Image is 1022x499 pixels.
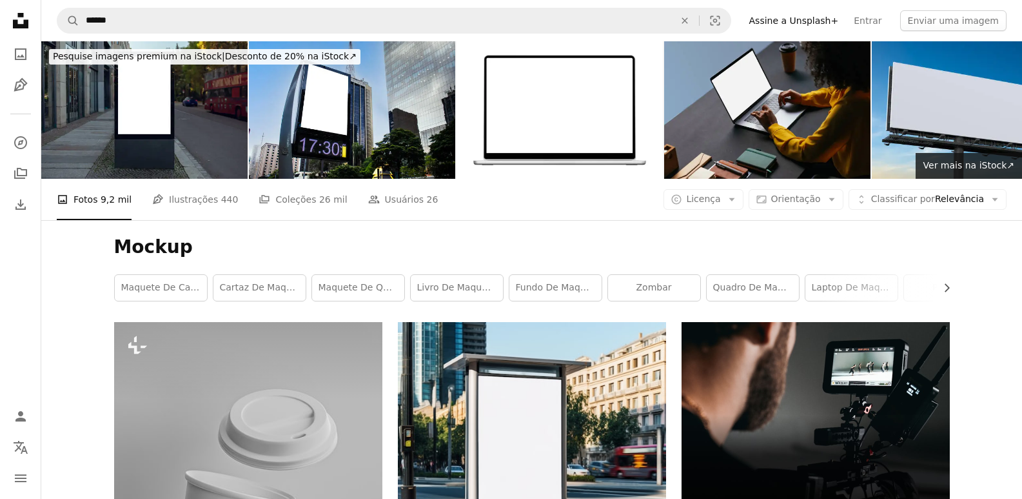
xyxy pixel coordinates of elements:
[8,161,34,187] a: Coleções
[8,434,34,460] button: Idioma
[916,153,1022,179] a: Ver mais na iStock↗
[249,41,455,179] img: Mock Up em branco da Billboard na cidade de São Paulo. Use esta maquete do dia da foto para o seu...
[805,275,898,301] a: laptop de maquete
[41,41,368,72] a: Pesquise imagens premium na iStock|Desconto de 20% na iStock↗
[53,51,225,61] span: Pesquise imagens premium na iStock |
[686,194,720,204] span: Licença
[749,189,843,210] button: Orientação
[115,275,207,301] a: maquete de camiseta
[213,275,306,301] a: cartaz de maquete
[608,275,700,301] a: zombar
[319,192,348,207] span: 26 mil
[742,10,847,31] a: Assine a Unsplash+
[871,194,935,204] span: Classificar por
[152,179,238,220] a: Ilustrações 440
[904,275,996,301] a: produto
[8,130,34,156] a: Explorar
[700,8,731,33] button: Pesquisa visual
[509,275,602,301] a: fundo de maquete
[663,189,743,210] button: Licença
[671,8,699,33] button: Limpar
[312,275,404,301] a: maquete de quadro
[427,192,438,207] span: 26
[923,160,1014,170] span: Ver mais na iStock ↗
[8,192,34,218] a: Histórico de downloads
[871,193,984,206] span: Relevância
[457,41,663,179] img: Laptop Mockup with a white screen isolated on a white background, a High-quality Studio shot
[900,10,1007,31] button: Enviar uma imagem
[664,41,870,179] img: Jovem mulher trabalhando no laptop com tela em branco no escritório moderno
[8,403,34,429] a: Entrar / Cadastrar-se
[368,179,438,220] a: Usuários 26
[846,10,889,31] a: Entrar
[935,275,950,301] button: rolar lista para a direita
[8,72,34,98] a: Ilustrações
[57,8,731,34] form: Pesquise conteúdo visual em todo o site
[8,465,34,491] button: Menu
[49,49,360,65] div: Desconto de 20% na iStock ↗
[221,192,239,207] span: 440
[707,275,799,301] a: quadro de maquete
[411,275,503,301] a: livro de maquete
[849,189,1007,210] button: Classificar porRelevância
[8,8,34,36] a: Início — Unsplash
[259,179,347,220] a: Coleções 26 mil
[41,41,248,179] img: Banner de formato de cidade em branco na calçada durante o dia, maquete de rua. A caixa de luz in...
[771,194,821,204] span: Orientação
[398,451,666,462] a: um ponto de ônibus com uma placa branca ao lado
[8,41,34,67] a: Fotos
[57,8,79,33] button: Pesquise na Unsplash
[114,236,950,259] h1: Mockup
